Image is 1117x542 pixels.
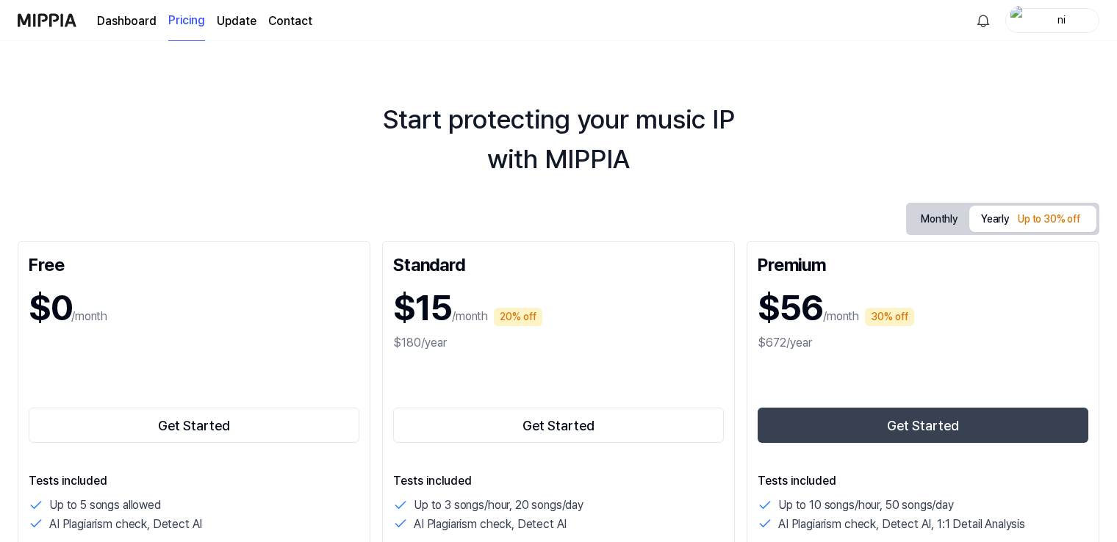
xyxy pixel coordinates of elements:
h1: $15 [393,281,452,334]
img: profile [1010,6,1028,35]
div: $672/year [758,334,1088,352]
a: Get Started [29,405,359,446]
div: Up to 30% off [1013,209,1085,231]
button: Yearly [969,206,1096,232]
p: Up to 5 songs allowed [49,496,161,515]
div: 20% off [494,308,542,326]
p: Tests included [758,472,1088,490]
button: profileni [1005,8,1099,33]
div: $180/year [393,334,724,352]
a: Dashboard [97,12,157,30]
p: Up to 3 songs/hour, 20 songs/day [414,496,583,515]
img: 알림 [974,12,992,29]
p: AI Plagiarism check, Detect AI [49,515,202,534]
div: 30% off [865,308,914,326]
p: Up to 10 songs/hour, 50 songs/day [778,496,954,515]
a: Get Started [393,405,724,446]
p: /month [452,308,488,325]
button: Get Started [29,408,359,443]
p: AI Plagiarism check, Detect AI, 1:1 Detail Analysis [778,515,1025,534]
button: Get Started [393,408,724,443]
button: Monthly [909,206,969,233]
div: Standard [393,252,724,275]
a: Contact [268,12,312,30]
p: Tests included [393,472,724,490]
button: Get Started [758,408,1088,443]
p: /month [823,308,859,325]
h1: $0 [29,281,71,334]
a: Get Started [758,405,1088,446]
div: Free [29,252,359,275]
p: /month [71,308,107,325]
a: Update [217,12,256,30]
p: Tests included [29,472,359,490]
div: ni [1032,12,1090,28]
a: Pricing [168,1,205,41]
div: Premium [758,252,1088,275]
h1: $56 [758,281,823,334]
p: AI Plagiarism check, Detect AI [414,515,567,534]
